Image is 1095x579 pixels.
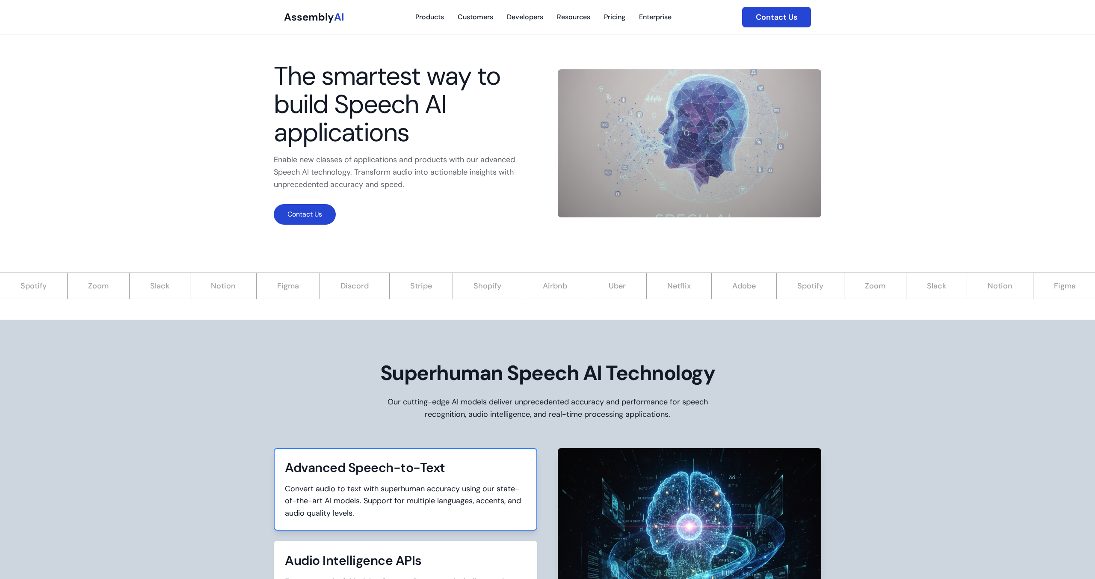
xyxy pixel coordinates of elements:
span: AI [334,10,344,24]
div: Uber [588,273,647,299]
img: AssemblyAI Speech AI technology visualization [558,69,821,218]
h3: Audio Intelligence APIs [285,552,526,569]
div: Zoom [68,273,130,299]
button: Contact Us [274,204,336,225]
div: Notion [190,273,257,299]
div: Slack [906,273,967,299]
a: Contact Us [742,7,811,27]
div: Notion [967,273,1033,299]
p: Our cutting-edge AI models deliver unprecedented accuracy and performance for speech recognition,... [383,396,712,421]
div: Discord [320,273,390,299]
a: Developers [507,12,543,22]
h1: The smartest way to build Speech AI applications [274,62,537,147]
a: Resources [557,12,590,22]
a: Products [415,12,444,22]
a: Customers [458,12,493,22]
p: Convert audio to text with superhuman accuracy using our state-of-the-art AI models. Support for ... [285,483,526,520]
div: Shopify [453,273,522,299]
div: Zoom [844,273,906,299]
div: Netflix [647,273,712,299]
div: Adobe [712,273,777,299]
span: Assembly [284,10,334,24]
div: Spotify [777,273,844,299]
p: Enable new classes of applications and products with our advanced Speech AI technology. Transform... [274,154,537,190]
a: Pricing [604,12,625,22]
div: Airbnb [522,273,588,299]
div: Stripe [390,273,453,299]
a: Enterprise [639,12,672,22]
div: Slack [130,273,190,299]
h2: Superhuman Speech AI Technology [274,361,821,386]
a: AssemblyAI [284,10,344,24]
div: Figma [257,273,320,299]
h3: Advanced Speech-to-Text [285,459,526,476]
